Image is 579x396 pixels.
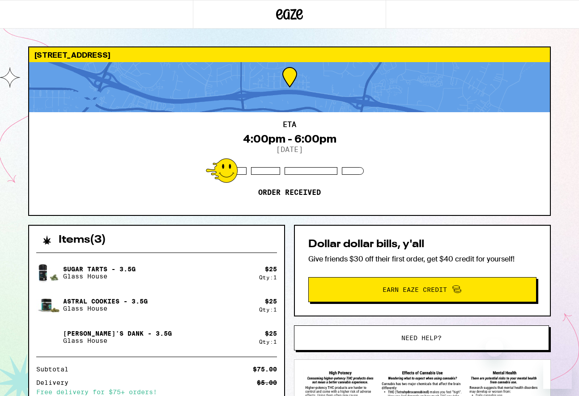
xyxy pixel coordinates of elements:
p: Glass House [63,305,148,312]
div: $ 25 [265,298,277,305]
span: Need help? [401,335,442,341]
iframe: Button to launch messaging window [543,360,572,389]
div: $ 25 [265,330,277,337]
div: Qty: 1 [259,274,277,280]
div: Qty: 1 [259,339,277,345]
p: [DATE] [276,145,303,154]
div: Delivery [36,379,75,386]
img: Hank's Dank - 3.5g [36,324,61,350]
p: Give friends $30 off their first order, get $40 credit for yourself! [308,254,536,264]
p: Order received [258,188,321,197]
h2: Items ( 3 ) [59,235,106,245]
p: Glass House [63,273,136,280]
div: [STREET_ADDRESS] [29,47,550,62]
div: Qty: 1 [259,307,277,312]
span: Earn Eaze Credit [383,286,447,293]
button: Need help? [294,325,549,350]
img: Astral Cookies - 3.5g [36,292,61,317]
div: Free delivery for $75+ orders! [36,389,277,395]
img: Sugar Tarts - 3.5g [36,260,61,285]
p: Astral Cookies - 3.5g [63,298,148,305]
iframe: Close message [485,339,503,357]
p: Glass House [63,337,172,344]
h2: Dollar dollar bills, y'all [308,239,536,250]
div: Subtotal [36,366,75,372]
p: Sugar Tarts - 3.5g [63,265,136,273]
h2: ETA [283,121,296,128]
div: 4:00pm - 6:00pm [243,133,336,145]
p: [PERSON_NAME]'s Dank - 3.5g [63,330,172,337]
div: $5.00 [257,379,277,386]
div: $ 25 [265,265,277,273]
div: $75.00 [253,366,277,372]
button: Earn Eaze Credit [308,277,536,302]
